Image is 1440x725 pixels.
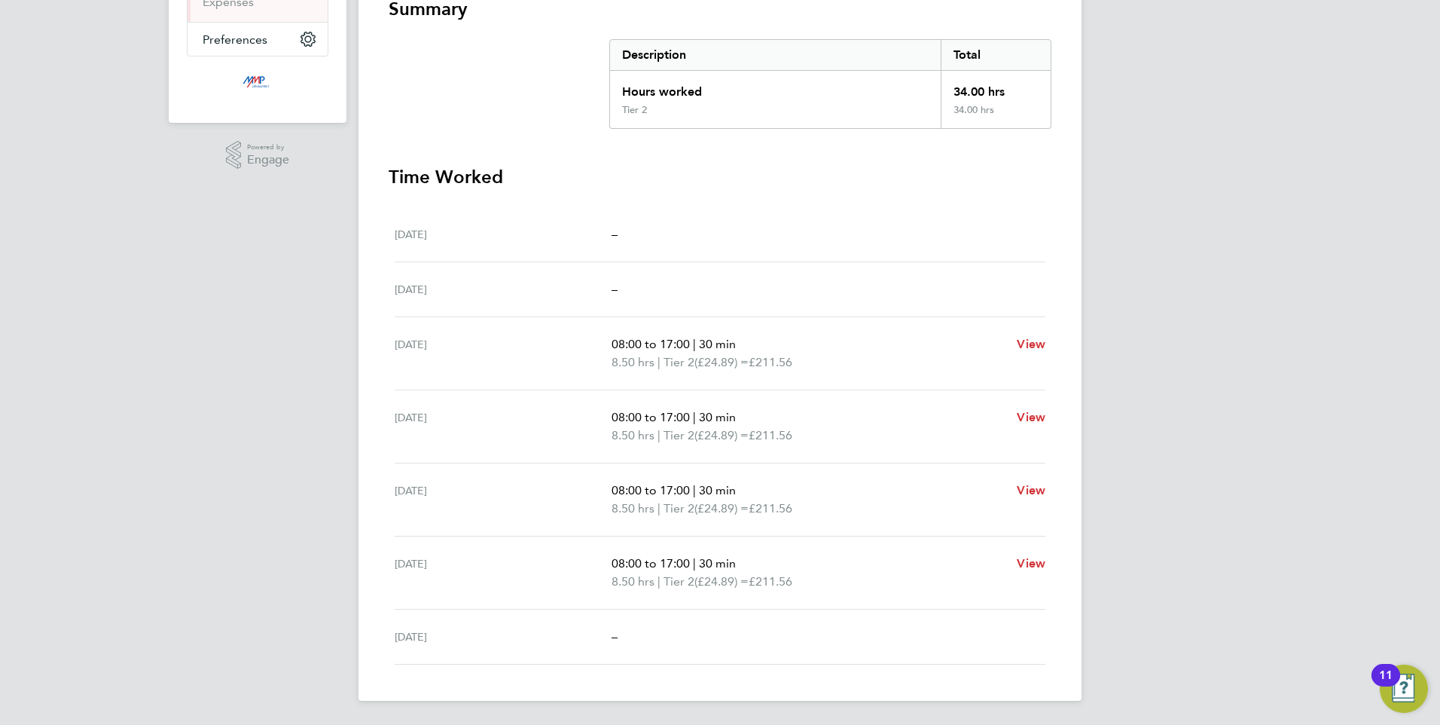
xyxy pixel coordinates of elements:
[612,410,690,424] span: 08:00 to 17:00
[749,428,792,442] span: £211.56
[188,23,328,56] button: Preferences
[694,501,749,515] span: (£24.89) =
[693,556,696,571] span: |
[395,555,612,591] div: [DATE]
[657,574,661,589] span: |
[612,501,654,515] span: 8.50 hrs
[1017,337,1045,351] span: View
[664,353,694,372] span: Tier 2
[699,410,736,424] span: 30 min
[1017,482,1045,500] a: View
[612,337,690,351] span: 08:00 to 17:00
[236,72,279,96] img: mmpconsultancy-logo-retina.png
[699,483,736,497] span: 30 min
[941,71,1051,104] div: 34.00 hrs
[941,104,1051,128] div: 34.00 hrs
[395,225,612,243] div: [DATE]
[612,282,618,296] span: –
[395,482,612,518] div: [DATE]
[1017,410,1045,424] span: View
[622,104,647,116] div: Tier 2
[226,141,290,170] a: Powered byEngage
[609,39,1051,129] div: Summary
[1017,556,1045,571] span: View
[612,483,690,497] span: 08:00 to 17:00
[1017,408,1045,427] a: View
[1380,665,1428,713] button: Open Resource Center, 11 new notifications
[694,355,749,369] span: (£24.89) =
[664,500,694,518] span: Tier 2
[1017,555,1045,573] a: View
[693,483,696,497] span: |
[395,335,612,372] div: [DATE]
[693,410,696,424] span: |
[389,165,1051,189] h3: Time Worked
[657,355,661,369] span: |
[612,355,654,369] span: 8.50 hrs
[749,501,792,515] span: £211.56
[187,72,328,96] a: Go to home page
[699,556,736,571] span: 30 min
[941,40,1051,70] div: Total
[664,573,694,591] span: Tier 2
[657,501,661,515] span: |
[749,355,792,369] span: £211.56
[612,629,618,644] span: –
[610,71,941,104] div: Hours worked
[694,574,749,589] span: (£24.89) =
[395,628,612,646] div: [DATE]
[612,428,654,442] span: 8.50 hrs
[694,428,749,442] span: (£24.89) =
[395,280,612,298] div: [DATE]
[664,427,694,445] span: Tier 2
[610,40,941,70] div: Description
[203,32,267,47] span: Preferences
[657,428,661,442] span: |
[395,408,612,445] div: [DATE]
[247,141,289,154] span: Powered by
[247,154,289,167] span: Engage
[1017,483,1045,497] span: View
[1379,675,1393,695] div: 11
[699,337,736,351] span: 30 min
[749,574,792,589] span: £211.56
[1017,335,1045,353] a: View
[612,574,654,589] span: 8.50 hrs
[693,337,696,351] span: |
[612,227,618,241] span: –
[612,556,690,571] span: 08:00 to 17:00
